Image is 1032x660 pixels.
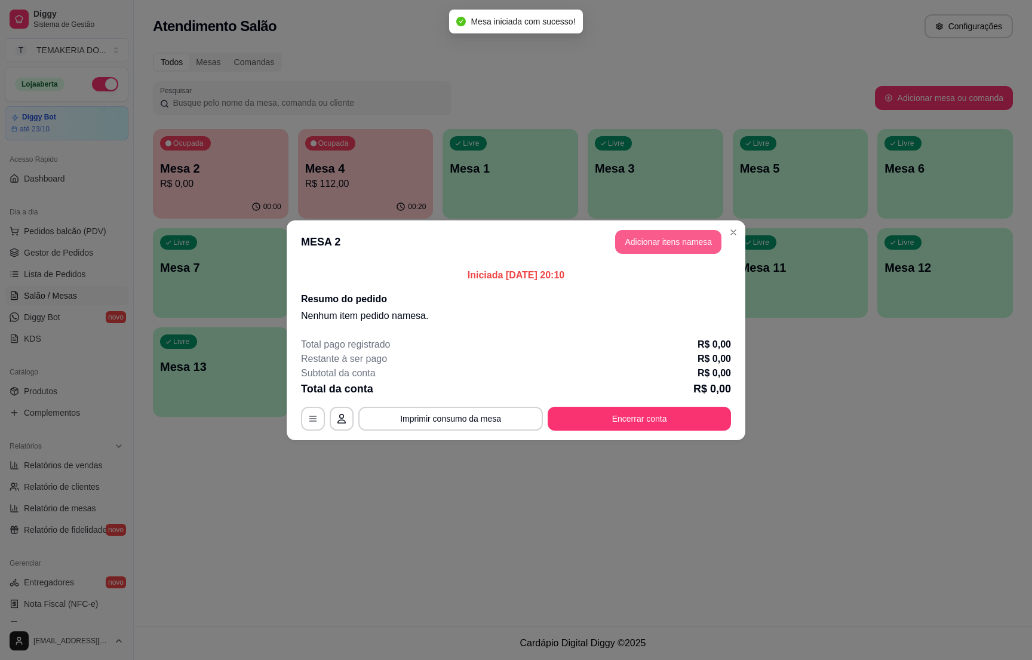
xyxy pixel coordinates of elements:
p: Nenhum item pedido na mesa . [301,309,731,323]
p: R$ 0,00 [698,337,731,352]
p: Restante à ser pago [301,352,387,366]
span: check-circle [456,17,466,26]
p: Subtotal da conta [301,366,376,380]
p: R$ 0,00 [698,352,731,366]
header: MESA 2 [287,220,745,263]
p: R$ 0,00 [698,366,731,380]
button: Imprimir consumo da mesa [358,407,543,431]
p: Iniciada [DATE] 20:10 [301,268,731,283]
button: Close [724,223,743,242]
span: Mesa iniciada com sucesso! [471,17,575,26]
button: Adicionar itens namesa [615,230,721,254]
p: Total pago registrado [301,337,390,352]
h2: Resumo do pedido [301,292,731,306]
p: Total da conta [301,380,373,397]
p: R$ 0,00 [693,380,731,397]
button: Encerrar conta [548,407,731,431]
